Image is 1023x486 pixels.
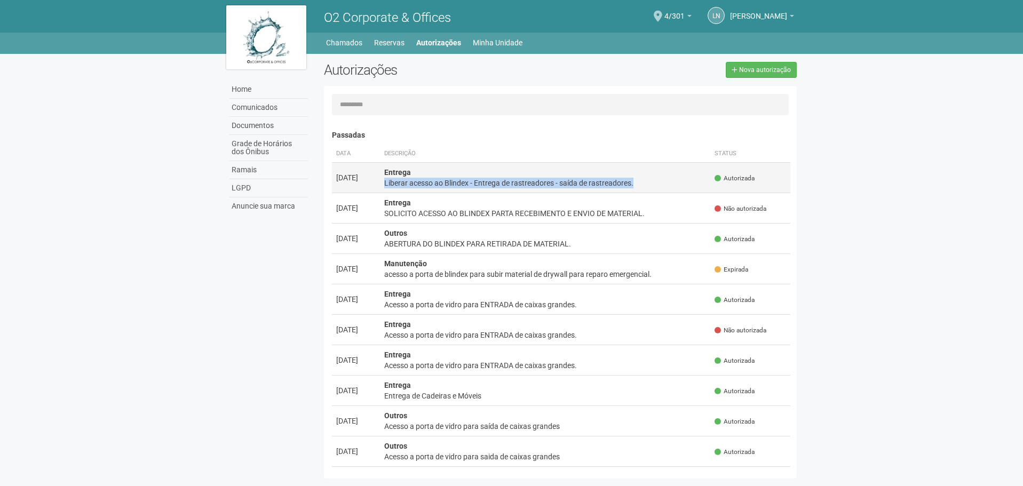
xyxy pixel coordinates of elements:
a: Reservas [374,35,405,50]
div: Acesso a porta de vidro para ENTRADA de caixas grandes. [384,360,707,371]
strong: Entrega [384,290,411,298]
div: Entrega de Cadeiras e Móveis [384,391,707,401]
a: LN [708,7,725,24]
strong: Entrega [384,381,411,389]
h2: Autorizações [324,62,552,78]
th: Descrição [380,145,711,163]
span: Expirada [715,265,748,274]
a: Autorizações [416,35,461,50]
div: [DATE] [336,324,376,335]
th: Status [710,145,790,163]
span: 4/301 [664,2,685,20]
th: Data [332,145,380,163]
div: [DATE] [336,264,376,274]
span: Autorizada [715,448,755,457]
div: SOLICITO ACESSO AO BLINDEX PARTA RECEBIMENTO E ENVIO DE MATERIAL. [384,208,707,219]
span: Autorizada [715,174,755,183]
strong: Outros [384,411,407,420]
a: Nova autorização [726,62,797,78]
a: Comunicados [229,99,308,117]
strong: Entrega [384,168,411,177]
a: Anuncie sua marca [229,197,308,215]
span: Autorizada [715,296,755,305]
strong: Entrega [384,350,411,359]
div: Acesso a porta de vidro para ENTRADA de caixas grandes. [384,330,707,340]
a: 4/301 [664,13,692,22]
strong: Outros [384,229,407,237]
div: Acesso a porta de vidro para saida de caixas grandes [384,451,707,462]
div: [DATE] [336,233,376,244]
div: Acesso a porta de vidro para ENTRADA de caixas grandes. [384,299,707,310]
div: [DATE] [336,172,376,183]
a: Chamados [326,35,362,50]
strong: Manutenção [384,259,427,268]
span: Autorizada [715,235,755,244]
div: Liberar acesso ao Blindex - Entrega de rastreadores - saída de rastreadores. [384,178,707,188]
div: [DATE] [336,416,376,426]
a: Grade de Horários dos Ônibus [229,135,308,161]
span: Autorizada [715,387,755,396]
div: [DATE] [336,355,376,365]
a: LGPD [229,179,308,197]
a: Documentos [229,117,308,135]
a: Home [229,81,308,99]
a: [PERSON_NAME] [730,13,794,22]
strong: Entrega [384,198,411,207]
div: [DATE] [336,203,376,213]
a: Minha Unidade [473,35,522,50]
span: Não autorizada [715,326,766,335]
div: ABERTURA DO BLINDEX PARA RETIRADA DE MATERIAL. [384,238,707,249]
strong: Outros [384,442,407,450]
div: [DATE] [336,385,376,396]
span: O2 Corporate & Offices [324,10,451,25]
div: Acesso a porta de vidro para saída de caixas grandes [384,421,707,432]
span: Leandro Nascimento de Oliveira [730,2,787,20]
div: [DATE] [336,294,376,305]
span: Não autorizada [715,204,766,213]
strong: Entrega [384,320,411,329]
img: logo.jpg [226,5,306,69]
span: Autorizada [715,356,755,365]
div: [DATE] [336,446,376,457]
h4: Passadas [332,131,791,139]
span: Autorizada [715,417,755,426]
a: Ramais [229,161,308,179]
span: Nova autorização [739,66,791,74]
div: acesso a porta de blindex para subir material de drywall para reparo emergencial. [384,269,707,280]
